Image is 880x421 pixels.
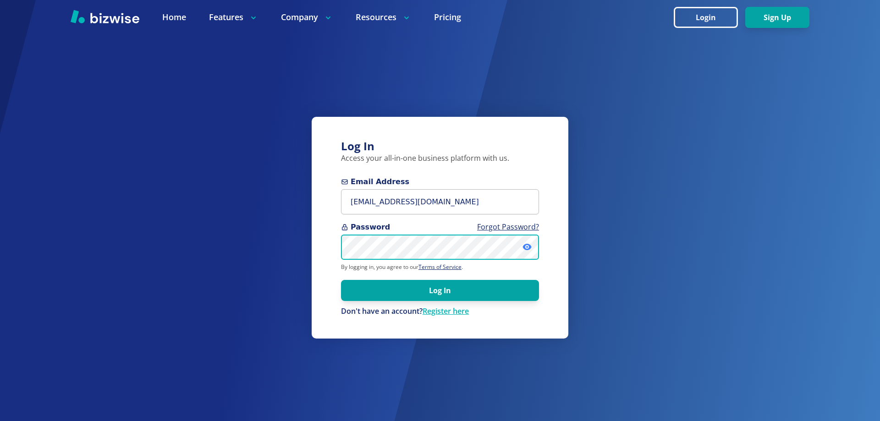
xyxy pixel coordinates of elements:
p: Company [281,11,333,23]
p: Don't have an account? [341,306,539,317]
span: Email Address [341,176,539,187]
a: Register here [423,306,469,316]
input: you@example.com [341,189,539,214]
a: Sign Up [745,13,809,22]
h3: Log In [341,139,539,154]
button: Log In [341,280,539,301]
button: Login [674,7,738,28]
a: Terms of Service [418,263,462,271]
div: Don't have an account?Register here [341,306,539,317]
span: Password [341,222,539,233]
button: Sign Up [745,7,809,28]
a: Login [674,13,745,22]
a: Home [162,11,186,23]
p: By logging in, you agree to our . [341,263,539,271]
p: Access your all-in-one business platform with us. [341,153,539,164]
a: Forgot Password? [477,222,539,232]
img: Bizwise Logo [71,10,139,23]
p: Features [209,11,258,23]
a: Pricing [434,11,461,23]
p: Resources [356,11,411,23]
